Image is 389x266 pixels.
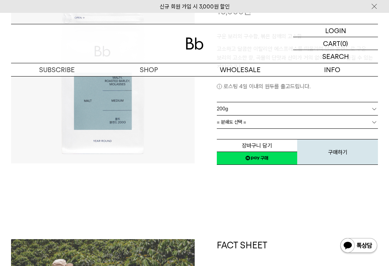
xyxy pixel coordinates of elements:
[323,37,340,50] p: CART
[340,37,348,50] p: (0)
[186,38,204,50] img: 로고
[217,139,298,152] button: 장바구니 담기
[293,24,378,37] a: LOGIN
[103,63,195,76] a: SHOP
[325,24,346,37] p: LOGIN
[195,63,286,76] p: WHOLESALE
[293,37,378,50] a: CART (0)
[340,237,378,255] img: 카카오톡 채널 1:1 채팅 버튼
[217,102,228,115] span: 200g
[286,63,378,76] p: INFO
[217,116,246,128] span: = 분쇄도 선택 =
[297,139,378,165] button: 구매하기
[11,63,103,76] a: SUBSCRIBE
[322,50,349,63] p: SEARCH
[217,152,298,165] a: 새창
[160,3,230,10] a: 신규 회원 가입 시 3,000원 할인
[217,82,378,91] p: 로스팅 4일 이내의 원두를 출고드립니다.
